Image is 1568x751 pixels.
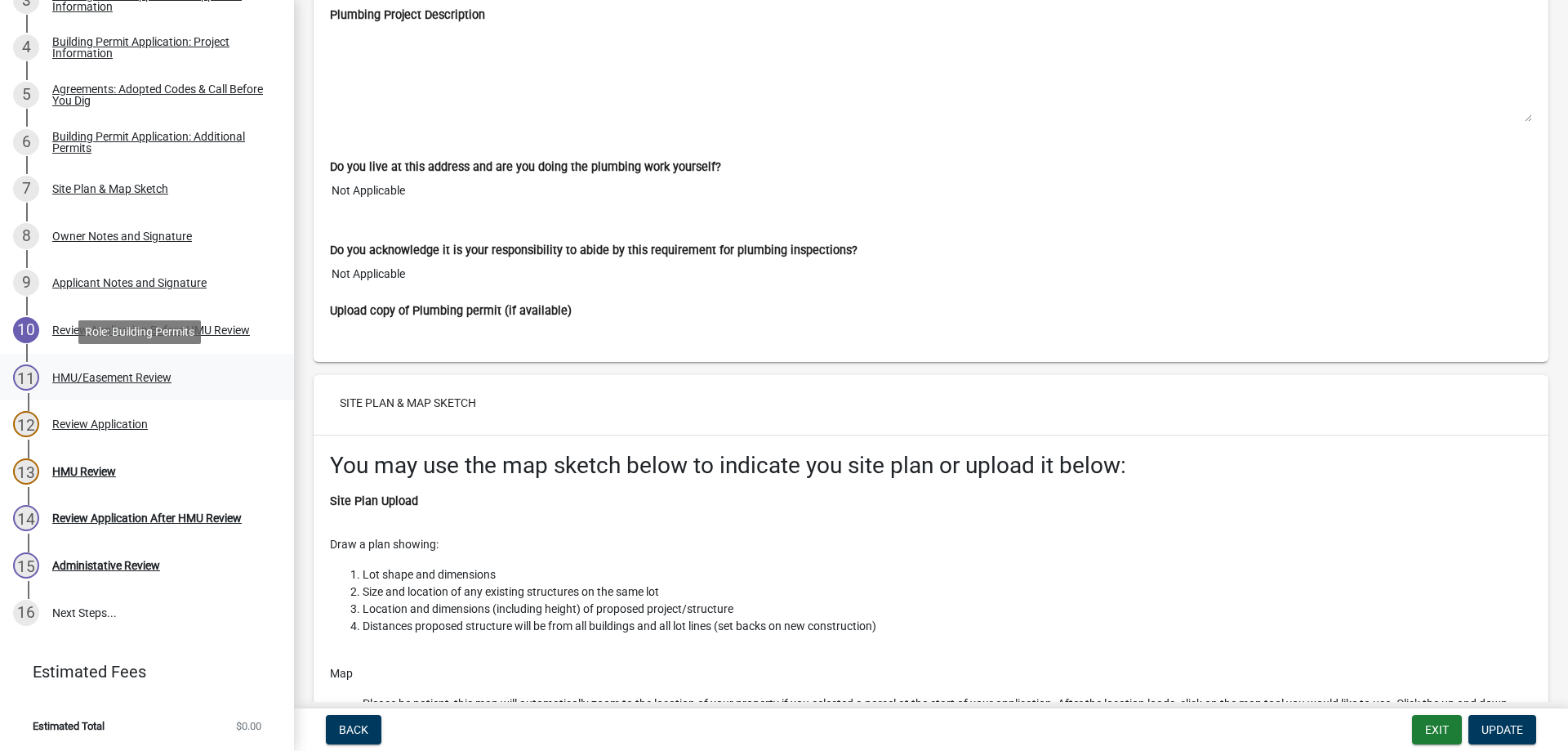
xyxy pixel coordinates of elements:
div: HMU Review [52,466,116,477]
li: Please be patient, this map will automatically zoom to the location of your property if you selec... [363,695,1532,730]
div: Review Application After HMU Review [52,512,242,524]
div: Building Permit Application: Additional Permits [52,131,268,154]
div: 11 [13,364,39,391]
div: Review Application [52,418,148,430]
button: Site Plan & Map Sketch [327,388,489,418]
div: 12 [13,411,39,437]
li: Distances proposed structure will be from all buildings and all lot lines (set backs on new const... [363,618,1532,652]
div: Site Plan & Map Sketch [52,183,168,194]
div: 5 [13,82,39,108]
div: HMU/Easement Review [52,372,171,383]
div: 6 [13,129,39,155]
label: Do you live at this address and are you doing the plumbing work yourself? [330,162,721,173]
button: Update [1468,715,1536,744]
div: Review Application Before HMU Review [52,324,250,336]
button: Exit [1412,715,1462,744]
span: Update [1481,723,1523,736]
label: Site Plan Upload [330,496,418,507]
li: Size and location of any existing structures on the same lot [363,583,1532,601]
div: Agreements: Adopted Codes & Call Before You Dig [52,83,268,106]
li: Location and dimensions (including height) of proposed project/structure [363,601,1532,618]
p: Map [330,665,1532,682]
span: Back [339,723,368,736]
a: Estimated Fees [13,655,268,688]
div: 13 [13,458,39,485]
div: Building Permit Application: Project Information [52,36,268,59]
div: 9 [13,270,39,296]
div: 8 [13,223,39,249]
div: 7 [13,176,39,202]
label: Upload copy of Plumbing permit (if available) [330,306,572,317]
div: Administative Review [52,560,160,571]
div: 16 [13,600,39,626]
div: Role: Building Permits [78,320,201,344]
div: Owner Notes and Signature [52,230,192,242]
h3: You may use the map sketch below to indicate you site plan or upload it below: [330,452,1532,480]
span: Estimated Total [33,721,105,731]
div: Applicant Notes and Signature [52,277,207,288]
div: 15 [13,552,39,579]
label: Plumbing Project Description [330,10,485,21]
div: 10 [13,317,39,343]
p: Draw a plan showing: [330,536,1532,553]
div: 14 [13,505,39,531]
div: 4 [13,34,39,60]
span: $0.00 [236,721,261,731]
label: Do you acknowledge it is your responsibility to abide by this requirement for plumbing inspections? [330,245,857,257]
li: Lot shape and dimensions [363,566,1532,583]
button: Back [326,715,381,744]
